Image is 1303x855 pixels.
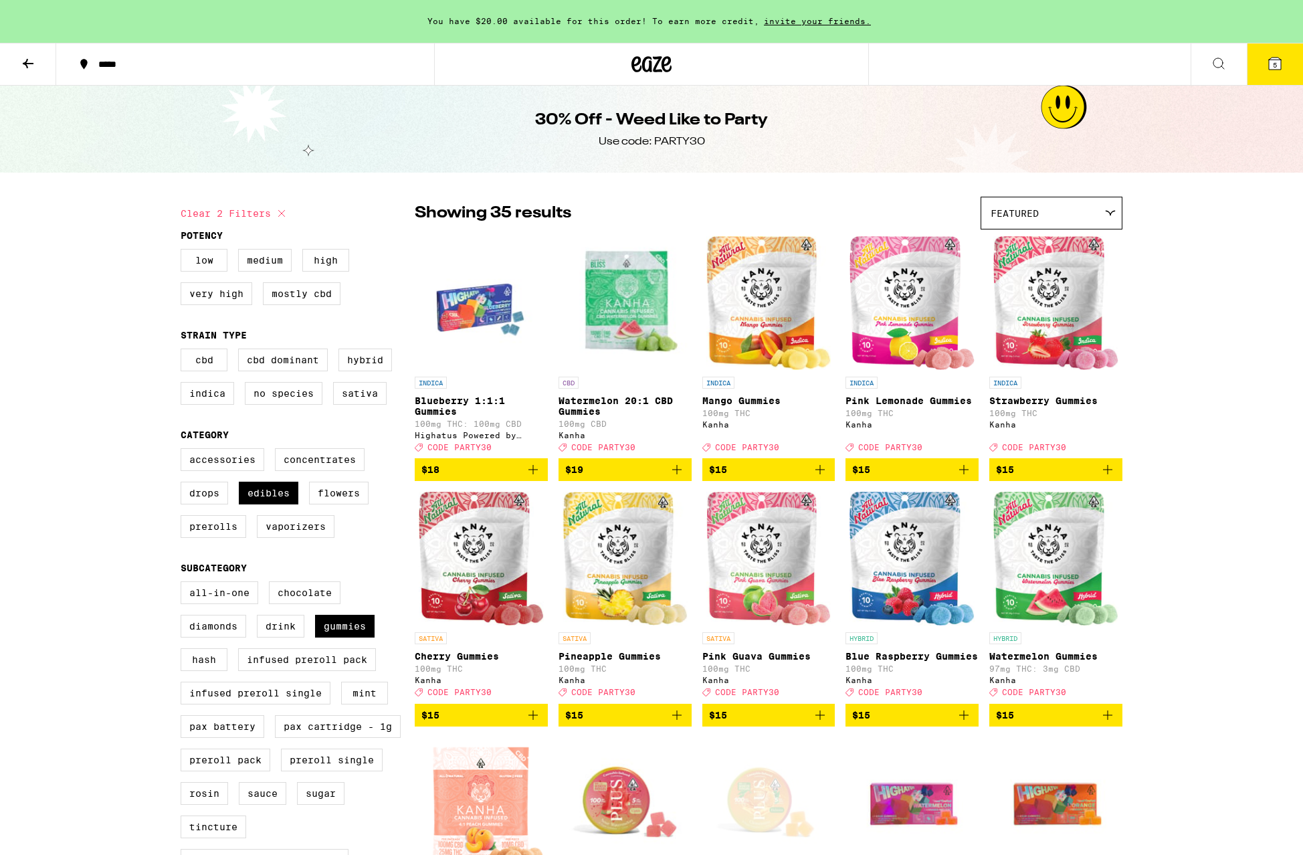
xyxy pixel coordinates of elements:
[181,249,227,272] label: Low
[181,448,264,471] label: Accessories
[559,395,692,417] p: Watermelon 20:1 CBD Gummies
[181,715,264,738] label: PAX Battery
[996,464,1014,475] span: $15
[702,377,734,389] p: INDICA
[415,236,548,370] img: Highatus Powered by Cannabiotix - Blueberry 1:1:1 Gummies
[845,676,979,684] div: Kanha
[181,782,228,805] label: Rosin
[419,492,544,626] img: Kanha - Cherry Gummies
[415,202,571,225] p: Showing 35 results
[341,682,388,704] label: Mint
[845,632,878,644] p: HYBRID
[257,515,334,538] label: Vaporizers
[559,704,692,727] button: Add to bag
[559,419,692,428] p: 100mg CBD
[415,632,447,644] p: SATIVA
[989,651,1122,662] p: Watermelon Gummies
[181,648,227,671] label: Hash
[297,782,344,805] label: Sugar
[858,688,922,697] span: CODE PARTY30
[989,704,1122,727] button: Add to bag
[1247,43,1303,85] button: 5
[845,409,979,417] p: 100mg THC
[421,710,439,721] span: $15
[333,382,387,405] label: Sativa
[565,464,583,475] span: $19
[181,349,227,371] label: CBD
[709,710,727,721] span: $15
[849,492,975,626] img: Kanha - Blue Raspberry Gummies
[996,710,1014,721] span: $15
[315,615,375,638] label: Gummies
[338,349,392,371] label: Hybrid
[849,236,975,370] img: Kanha - Pink Lemonade Gummies
[759,17,876,25] span: invite your friends.
[845,420,979,429] div: Kanha
[181,482,228,504] label: Drops
[238,648,376,671] label: Infused Preroll Pack
[415,664,548,673] p: 100mg THC
[989,420,1122,429] div: Kanha
[715,443,779,452] span: CODE PARTY30
[181,581,258,604] label: All-In-One
[702,395,835,406] p: Mango Gummies
[702,676,835,684] div: Kanha
[993,492,1118,626] img: Kanha - Watermelon Gummies
[415,419,548,428] p: 100mg THC: 100mg CBD
[702,632,734,644] p: SATIVA
[845,236,979,458] a: Open page for Pink Lemonade Gummies from Kanha
[181,682,330,704] label: Infused Preroll Single
[181,615,246,638] label: Diamonds
[1002,443,1066,452] span: CODE PARTY30
[415,236,548,458] a: Open page for Blueberry 1:1:1 Gummies from Highatus Powered by Cannabiotix
[989,664,1122,673] p: 97mg THC: 3mg CBD
[989,395,1122,406] p: Strawberry Gummies
[559,236,692,370] img: Kanha - Watermelon 20:1 CBD Gummies
[427,17,759,25] span: You have $20.00 available for this order! To earn more credit,
[415,395,548,417] p: Blueberry 1:1:1 Gummies
[989,236,1122,458] a: Open page for Strawberry Gummies from Kanha
[239,482,298,504] label: Edibles
[415,431,548,440] div: Highatus Powered by Cannabiotix
[858,443,922,452] span: CODE PARTY30
[275,448,365,471] label: Concentrates
[845,664,979,673] p: 100mg THC
[845,458,979,481] button: Add to bag
[845,377,878,389] p: INDICA
[702,420,835,429] div: Kanha
[571,443,635,452] span: CODE PARTY30
[993,236,1118,370] img: Kanha - Strawberry Gummies
[181,430,229,440] legend: Category
[421,464,439,475] span: $18
[263,282,340,305] label: Mostly CBD
[702,492,835,703] a: Open page for Pink Guava Gummies from Kanha
[845,492,979,703] a: Open page for Blue Raspberry Gummies from Kanha
[559,458,692,481] button: Add to bag
[302,249,349,272] label: High
[845,651,979,662] p: Blue Raspberry Gummies
[239,782,286,805] label: Sauce
[702,458,835,481] button: Add to bag
[991,208,1039,219] span: Featured
[845,704,979,727] button: Add to bag
[563,492,688,626] img: Kanha - Pineapple Gummies
[181,563,247,573] legend: Subcategory
[238,249,292,272] label: Medium
[709,464,727,475] span: $15
[989,377,1021,389] p: INDICA
[181,230,223,241] legend: Potency
[427,688,492,697] span: CODE PARTY30
[181,282,252,305] label: Very High
[852,464,870,475] span: $15
[989,458,1122,481] button: Add to bag
[181,816,246,838] label: Tincture
[559,651,692,662] p: Pineapple Gummies
[559,236,692,458] a: Open page for Watermelon 20:1 CBD Gummies from Kanha
[181,382,234,405] label: Indica
[989,409,1122,417] p: 100mg THC
[715,688,779,697] span: CODE PARTY30
[238,349,328,371] label: CBD Dominant
[415,458,548,481] button: Add to bag
[181,197,290,230] button: Clear 2 filters
[559,676,692,684] div: Kanha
